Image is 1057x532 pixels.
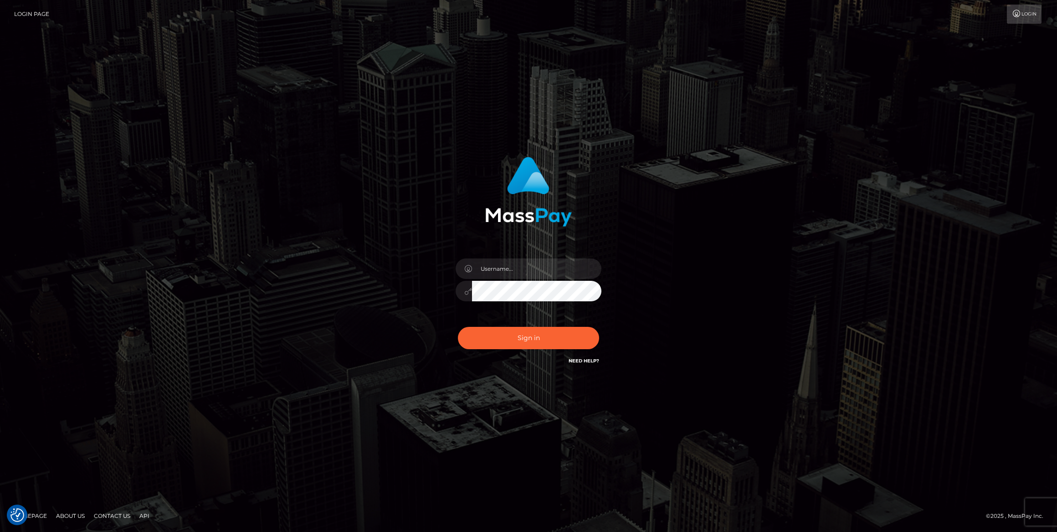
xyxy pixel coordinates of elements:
[569,358,599,364] a: Need Help?
[14,5,49,24] a: Login Page
[485,157,572,227] img: MassPay Login
[10,508,24,522] img: Revisit consent button
[90,509,134,523] a: Contact Us
[458,327,599,349] button: Sign in
[986,511,1050,521] div: © 2025 , MassPay Inc.
[52,509,88,523] a: About Us
[136,509,153,523] a: API
[10,508,24,522] button: Consent Preferences
[10,509,51,523] a: Homepage
[472,258,601,279] input: Username...
[1007,5,1042,24] a: Login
